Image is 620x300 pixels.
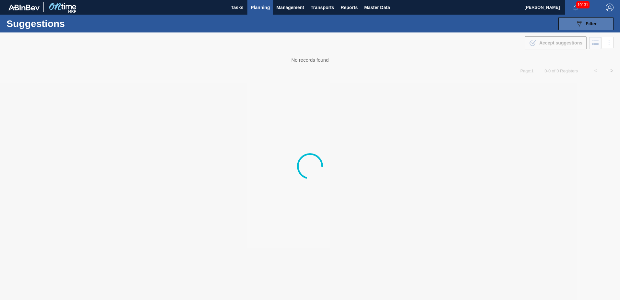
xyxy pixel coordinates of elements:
span: Planning [251,4,270,11]
img: Logout [606,4,614,11]
span: 10131 [576,1,590,8]
img: TNhmsLtSVTkK8tSr43FrP2fwEKptu5GPRR3wAAAABJRU5ErkJggg== [8,5,40,10]
span: Transports [311,4,334,11]
span: Reports [340,4,358,11]
span: Filter [586,21,597,26]
span: Management [276,4,304,11]
span: Tasks [230,4,244,11]
span: Master Data [364,4,390,11]
button: Filter [558,17,614,30]
h1: Suggestions [6,20,122,27]
button: Notifications [565,3,586,12]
